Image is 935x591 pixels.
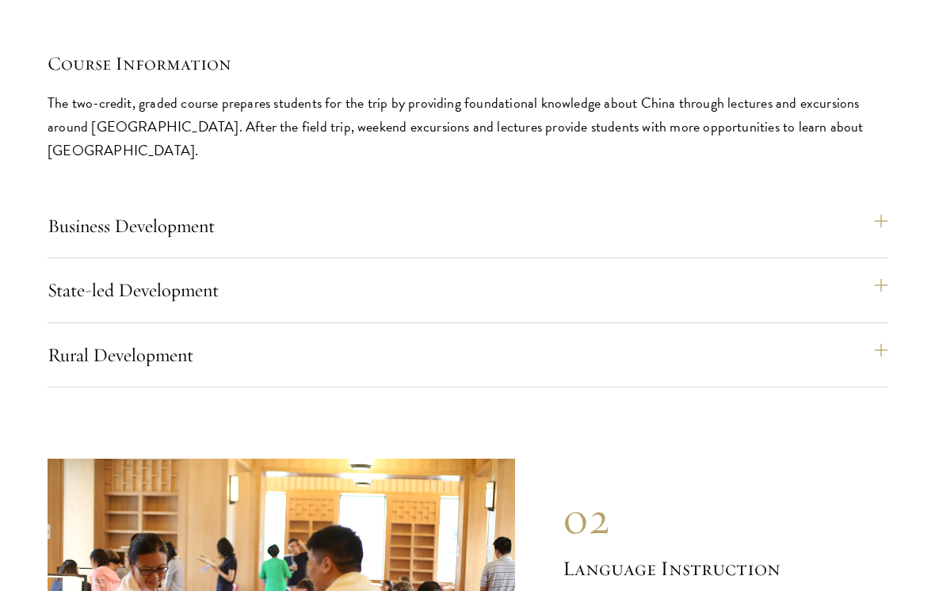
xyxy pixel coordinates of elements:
div: 02 [563,490,887,546]
button: Rural Development [48,336,887,374]
p: The two-credit, graded course prepares students for the trip by providing foundational knowledge ... [48,91,887,162]
h2: Language Instruction [563,554,887,584]
button: Business Development [48,207,887,245]
button: State-led Development [48,271,887,309]
h5: Course Information [48,50,887,77]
